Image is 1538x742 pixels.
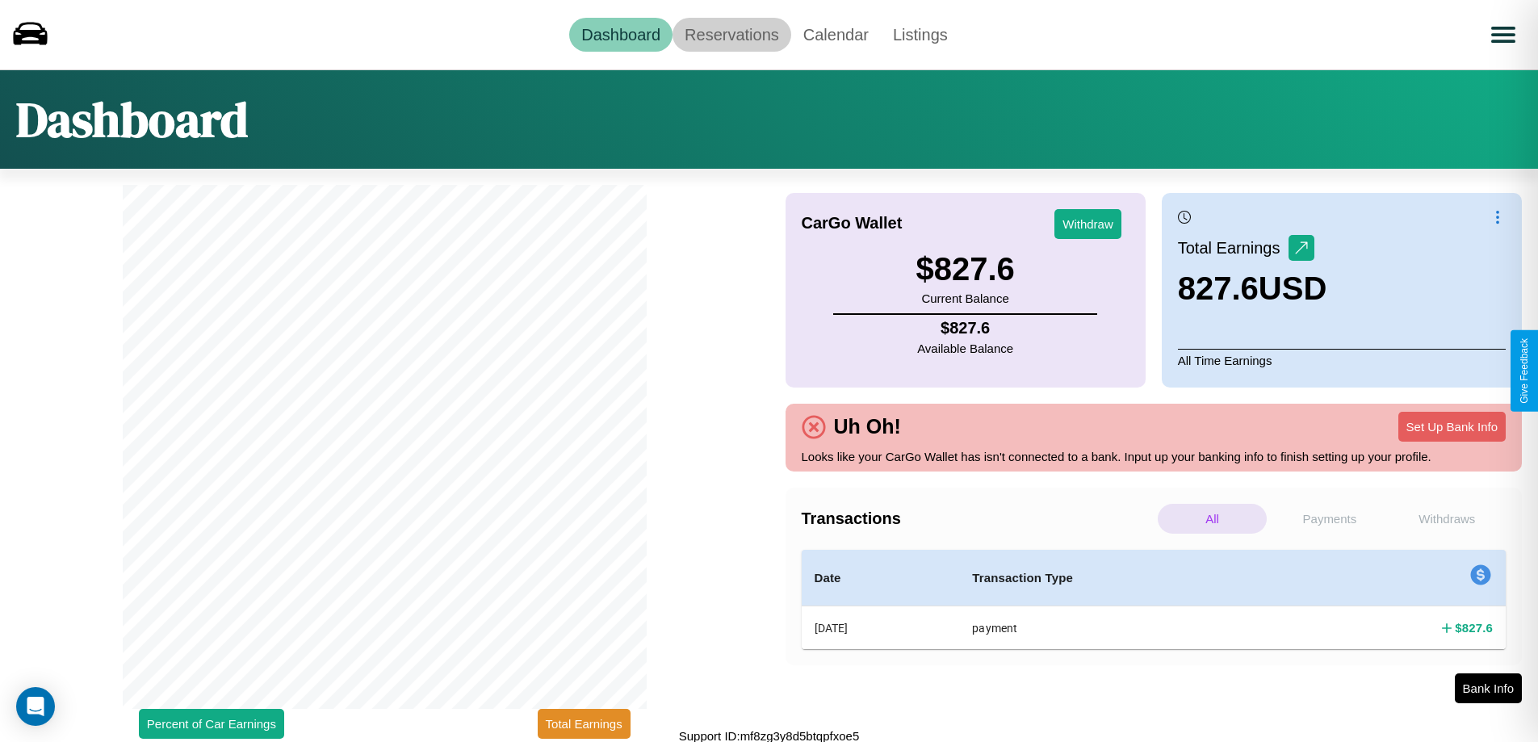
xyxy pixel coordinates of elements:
[1519,338,1530,404] div: Give Feedback
[1275,504,1384,534] p: Payments
[1178,349,1506,371] p: All Time Earnings
[802,509,1154,528] h4: Transactions
[673,18,791,52] a: Reservations
[791,18,881,52] a: Calendar
[815,568,947,588] h4: Date
[1455,619,1493,636] h4: $ 827.6
[1481,12,1526,57] button: Open menu
[139,709,284,739] button: Percent of Car Earnings
[917,337,1013,359] p: Available Balance
[881,18,960,52] a: Listings
[569,18,673,52] a: Dashboard
[916,251,1014,287] h3: $ 827.6
[1178,233,1289,262] p: Total Earnings
[1398,412,1506,442] button: Set Up Bank Info
[917,319,1013,337] h4: $ 827.6
[538,709,631,739] button: Total Earnings
[802,446,1507,467] p: Looks like your CarGo Wallet has isn't connected to a bank. Input up your banking info to finish ...
[1393,504,1502,534] p: Withdraws
[1178,270,1327,307] h3: 827.6 USD
[802,550,1507,649] table: simple table
[1455,673,1522,703] button: Bank Info
[802,214,903,233] h4: CarGo Wallet
[1158,504,1267,534] p: All
[826,415,909,438] h4: Uh Oh!
[16,687,55,726] div: Open Intercom Messenger
[1054,209,1121,239] button: Withdraw
[916,287,1014,309] p: Current Balance
[959,606,1294,650] th: payment
[802,606,960,650] th: [DATE]
[972,568,1281,588] h4: Transaction Type
[16,86,248,153] h1: Dashboard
